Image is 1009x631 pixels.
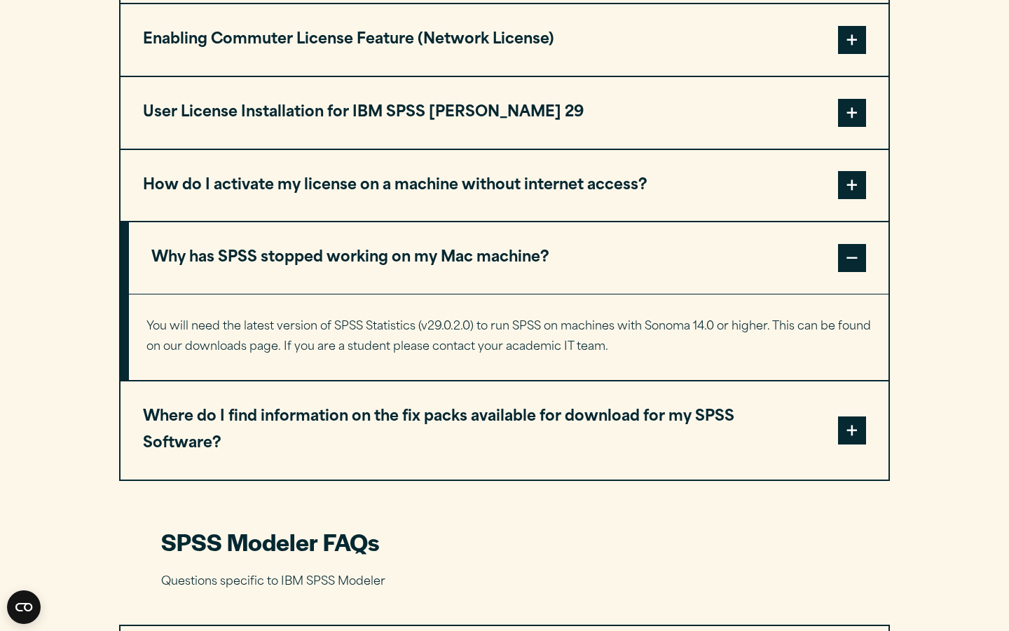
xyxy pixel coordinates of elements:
[129,222,888,294] button: Why has SPSS stopped working on my Mac machine?
[7,590,41,624] button: Open CMP widget
[121,150,888,222] button: How do I activate my license on a machine without internet access?
[129,294,888,380] div: Why has SPSS stopped working on my Mac machine?
[121,4,888,76] button: Enabling Commuter License Feature (Network License)
[161,526,848,557] h2: SPSS Modeler FAQs
[121,381,888,480] button: Where do I find information on the fix packs available for download for my SPSS Software?
[121,77,888,149] button: User License Installation for IBM SPSS [PERSON_NAME] 29
[161,572,848,592] p: Questions specific to IBM SPSS Modeler
[146,317,871,358] p: You will need the latest version of SPSS Statistics (v29.0.2.0) to run SPSS on machines with Sono...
